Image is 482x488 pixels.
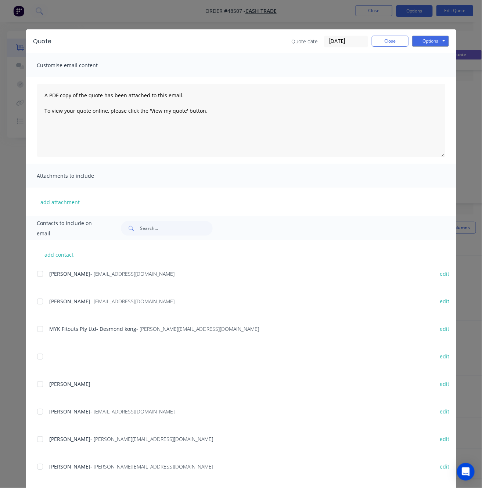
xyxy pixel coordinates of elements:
[37,60,118,71] span: Customise email content
[435,434,454,444] button: edit
[435,324,454,334] button: edit
[412,36,449,47] button: Options
[435,269,454,279] button: edit
[137,325,259,332] span: - [PERSON_NAME][EMAIL_ADDRESS][DOMAIN_NAME]
[435,406,454,416] button: edit
[50,463,91,470] span: [PERSON_NAME]
[50,298,91,305] span: [PERSON_NAME]
[37,84,445,157] textarea: A PDF copy of the quote has been attached to this email. To view your quote online, please click ...
[91,435,213,442] span: - [PERSON_NAME][EMAIL_ADDRESS][DOMAIN_NAME]
[37,171,118,181] span: Attachments to include
[91,270,175,277] span: - [EMAIL_ADDRESS][DOMAIN_NAME]
[372,36,409,47] button: Close
[37,249,81,260] button: add contact
[50,325,137,332] span: MYK Fitouts Pty Ltd- Desmond kong
[91,408,175,415] span: - [EMAIL_ADDRESS][DOMAIN_NAME]
[37,218,103,239] span: Contacts to include on email
[435,296,454,306] button: edit
[292,37,318,45] span: Quote date
[50,380,91,387] span: [PERSON_NAME]
[457,463,475,481] div: Open Intercom Messenger
[91,463,213,470] span: - [PERSON_NAME][EMAIL_ADDRESS][DOMAIN_NAME]
[50,353,51,360] span: -
[50,270,91,277] span: [PERSON_NAME]
[140,221,213,236] input: Search...
[435,462,454,471] button: edit
[37,196,84,207] button: add attachment
[435,351,454,361] button: edit
[33,37,52,46] div: Quote
[50,435,91,442] span: [PERSON_NAME]
[435,379,454,389] button: edit
[91,298,175,305] span: - [EMAIL_ADDRESS][DOMAIN_NAME]
[50,408,91,415] span: [PERSON_NAME]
